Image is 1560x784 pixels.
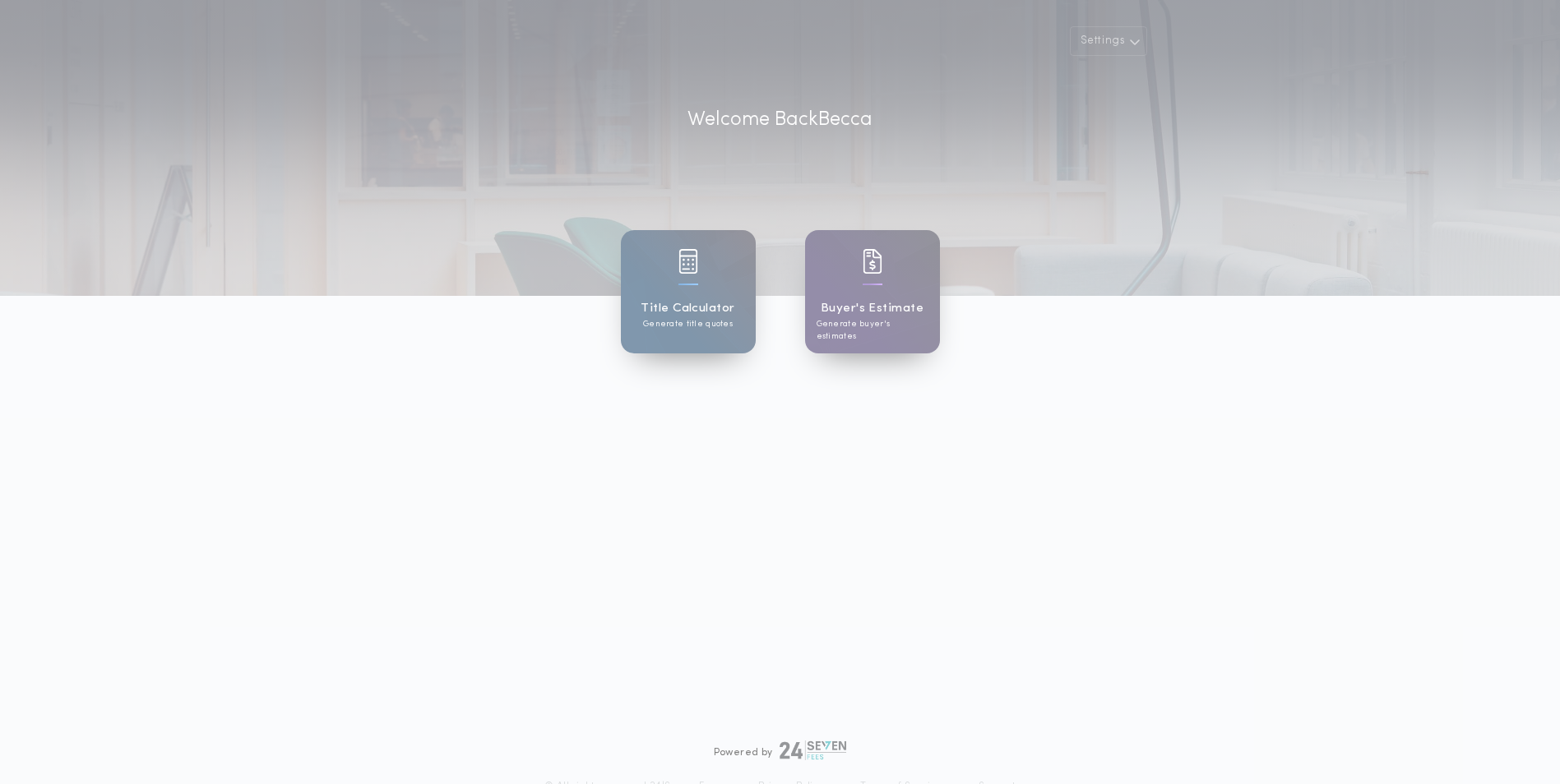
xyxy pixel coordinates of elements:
[821,299,924,318] h1: Buyer's Estimate
[714,740,847,760] div: Powered by
[780,740,847,760] img: logo
[863,249,882,274] img: card icon
[1070,26,1147,56] button: Settings
[621,230,756,353] a: card iconTitle CalculatorGenerate title quotes
[687,105,873,135] p: Welcome Back Becca
[641,299,734,318] h1: Title Calculator
[817,318,928,343] p: Generate buyer's estimates
[678,249,698,274] img: card icon
[643,318,733,330] p: Generate title quotes
[805,230,940,353] a: card iconBuyer's EstimateGenerate buyer's estimates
